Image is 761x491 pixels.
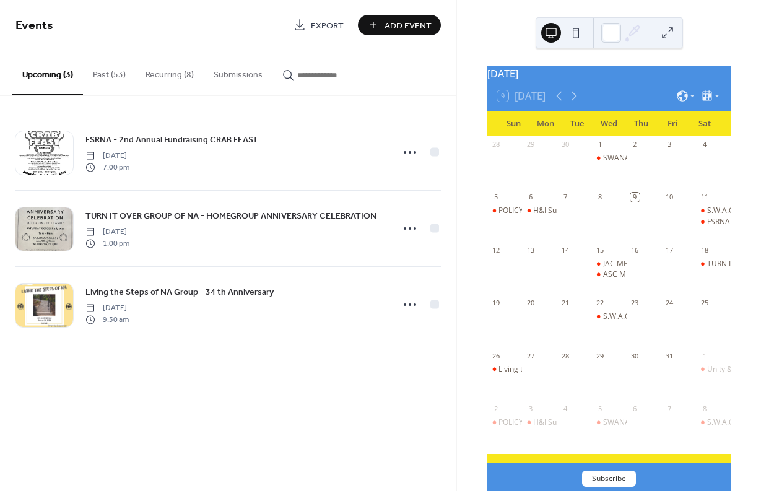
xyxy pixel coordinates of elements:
[526,404,535,413] div: 3
[85,133,258,147] a: FSRNA - 2nd Annual Fundraising CRAB FEAST
[487,417,522,428] div: POLICY SUBCOMMITTEE MEETING
[498,206,618,216] div: POLICY SUBCOMMITTEE MEETING
[592,269,627,280] div: ASC MEETING
[491,404,500,413] div: 2
[85,209,376,223] a: TURN IT OVER GROUP OF NA - HOMEGROUP ANNIVERSARY CELEBRATION
[487,364,522,375] div: Living the Steps of NA Group - 34 th Anniversary
[526,193,535,202] div: 6
[603,269,652,280] div: ASC MEETING
[85,285,274,299] a: Living the Steps of NA Group - 34 th Anniversary
[498,417,618,428] div: POLICY SUBCOMMITTEE MEETING
[204,50,272,94] button: Submissions
[696,259,731,269] div: TURN IT OVER GROUP OF NA - HOMEGROUP ANNIVERSARY CELEBRATION
[85,303,129,314] span: [DATE]
[487,206,522,216] div: POLICY SUBCOMMITTEE MEETING
[592,259,627,269] div: JAC MEETING
[561,404,570,413] div: 4
[85,227,129,238] span: [DATE]
[665,245,674,254] div: 17
[526,140,535,149] div: 29
[630,245,640,254] div: 16
[689,111,721,136] div: Sat
[491,351,500,360] div: 26
[603,259,650,269] div: JAC MEETING
[696,417,731,428] div: S.W.A.C.N.A. MONTHLY MEETING
[15,14,53,38] span: Events
[630,351,640,360] div: 30
[596,193,605,202] div: 8
[630,193,640,202] div: 9
[85,210,376,223] span: TURN IT OVER GROUP OF NA - HOMEGROUP ANNIVERSARY CELEBRATION
[596,245,605,254] div: 15
[665,404,674,413] div: 7
[561,351,570,360] div: 28
[491,140,500,149] div: 28
[665,351,674,360] div: 31
[696,364,731,375] div: Unity & Activity Subcommittee Meeting
[83,50,136,94] button: Past (53)
[665,298,674,308] div: 24
[561,298,570,308] div: 21
[526,351,535,360] div: 27
[700,404,709,413] div: 8
[696,217,731,227] div: FSRNA - 2nd Annual Fundraising CRAB FEAST
[700,245,709,254] div: 18
[85,314,129,325] span: 9:30 am
[630,404,640,413] div: 6
[533,417,628,428] div: H&I Subcommittee Meeting
[12,50,83,95] button: Upcoming (3)
[592,417,627,428] div: SWANA OUTREACH SUBCOMMITTEE MEETING
[665,193,674,202] div: 10
[665,140,674,149] div: 3
[487,66,731,81] div: [DATE]
[522,417,557,428] div: H&I Subcommittee Meeting
[385,19,432,32] span: Add Event
[700,140,709,149] div: 4
[596,351,605,360] div: 29
[311,19,344,32] span: Export
[596,140,605,149] div: 1
[592,153,627,163] div: SWANA OUTREACH SUBCOMMITTEE MEETING
[284,15,353,35] a: Export
[561,245,570,254] div: 14
[526,298,535,308] div: 20
[630,140,640,149] div: 2
[657,111,689,136] div: Fri
[561,193,570,202] div: 7
[596,404,605,413] div: 5
[630,298,640,308] div: 23
[358,15,441,35] button: Add Event
[498,364,664,375] div: Living the Steps of NA Group - 34 th Anniversary
[491,245,500,254] div: 12
[700,193,709,202] div: 11
[491,193,500,202] div: 5
[85,238,129,249] span: 1:00 pm
[625,111,657,136] div: Thu
[593,111,625,136] div: Wed
[85,134,258,147] span: FSRNA - 2nd Annual Fundraising CRAB FEAST
[700,298,709,308] div: 25
[85,286,274,299] span: Living the Steps of NA Group - 34 th Anniversary
[533,206,628,216] div: H&I Subcommittee Meeting
[491,298,500,308] div: 19
[561,111,593,136] div: Tue
[522,206,557,216] div: H&I Subcommittee Meeting
[136,50,204,94] button: Recurring (8)
[85,150,129,162] span: [DATE]
[696,206,731,216] div: S.W.A.C.N.A. MONTHLY MEETING
[529,111,562,136] div: Mon
[700,351,709,360] div: 1
[561,140,570,149] div: 30
[85,162,129,173] span: 7:00 pm
[596,298,605,308] div: 22
[582,471,636,487] button: Subscribe
[592,311,627,322] div: S.W.A.C.N.A. MERCHANDISE SUBCOMMITTEE MEETING
[497,111,529,136] div: Sun
[526,245,535,254] div: 13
